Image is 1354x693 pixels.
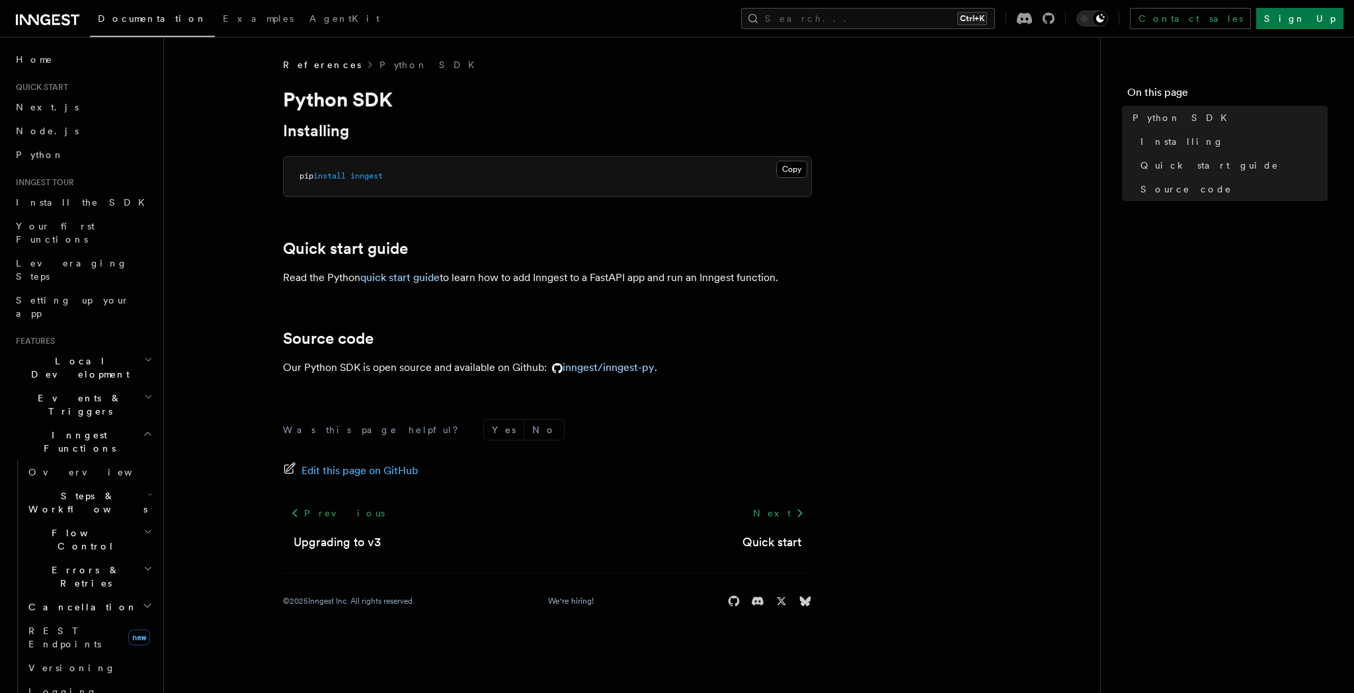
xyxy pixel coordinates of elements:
a: Quick start [742,533,801,551]
a: Install the SDK [11,190,155,214]
a: AgentKit [301,4,387,36]
span: inngest [350,171,383,181]
span: Inngest Functions [11,428,143,455]
a: REST Endpointsnew [23,619,155,656]
span: new [128,630,150,645]
a: Next [745,501,812,525]
span: Versioning [28,663,116,673]
a: Sign Up [1256,8,1343,29]
h4: On this page [1127,85,1328,106]
span: Quick start guide [1140,159,1279,172]
a: Examples [215,4,301,36]
a: Installing [1135,130,1328,153]
a: Previous [283,501,392,525]
a: Your first Functions [11,214,155,251]
kbd: Ctrl+K [957,12,987,25]
p: Was this page helpful? [283,423,467,436]
span: REST Endpoints [28,626,101,649]
span: Events & Triggers [11,391,144,418]
span: Overview [28,467,165,477]
span: Python SDK [1133,111,1235,124]
a: quick start guide [360,271,440,284]
a: Python SDK [1127,106,1328,130]
span: Quick start [11,82,68,93]
span: Setting up your app [16,295,130,319]
a: Leveraging Steps [11,251,155,288]
a: We're hiring! [548,596,594,606]
span: Features [11,336,55,346]
a: Contact sales [1130,8,1251,29]
span: Python [16,149,64,160]
a: Home [11,48,155,71]
span: Install the SDK [16,197,153,208]
span: References [283,58,361,71]
button: Cancellation [23,595,155,619]
a: Next.js [11,95,155,119]
span: Edit this page on GitHub [301,462,418,480]
span: Next.js [16,102,79,112]
span: Your first Functions [16,221,95,245]
a: Quick start guide [283,239,408,258]
button: Local Development [11,349,155,386]
h1: Python SDK [283,87,812,111]
a: Source code [1135,177,1328,201]
span: Cancellation [23,600,138,614]
span: Leveraging Steps [16,258,128,282]
button: Steps & Workflows [23,484,155,521]
p: Read the Python to learn how to add Inngest to a FastAPI app and run an Inngest function. [283,268,812,287]
button: Yes [484,420,524,440]
span: Errors & Retries [23,563,143,590]
button: Errors & Retries [23,558,155,595]
button: Copy [776,161,807,178]
span: Node.js [16,126,79,136]
span: Home [16,53,53,66]
span: pip [299,171,313,181]
span: Documentation [98,13,207,24]
a: Source code [283,329,374,348]
a: inngest/inngest-py [547,361,655,374]
button: Events & Triggers [11,386,155,423]
a: Versioning [23,656,155,680]
a: Documentation [90,4,215,37]
a: Python [11,143,155,167]
span: install [313,171,346,181]
p: Our Python SDK is open source and available on Github: . [283,358,812,377]
button: Toggle dark mode [1076,11,1108,26]
a: Python SDK [379,58,483,71]
a: Edit this page on GitHub [283,462,418,480]
button: Inngest Functions [11,423,155,460]
div: © 2025 Inngest Inc. All rights reserved. [283,596,415,606]
a: Node.js [11,119,155,143]
a: Installing [283,122,349,140]
span: AgentKit [309,13,379,24]
span: Installing [1140,135,1224,148]
span: Local Development [11,354,144,381]
button: Flow Control [23,521,155,558]
a: Overview [23,460,155,484]
a: Quick start guide [1135,153,1328,177]
span: Inngest tour [11,177,74,188]
a: Setting up your app [11,288,155,325]
span: Flow Control [23,526,143,553]
button: No [524,420,564,440]
span: Source code [1140,183,1232,196]
span: Examples [223,13,294,24]
span: Steps & Workflows [23,489,147,516]
a: Upgrading to v3 [294,533,381,551]
button: Search...Ctrl+K [741,8,995,29]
